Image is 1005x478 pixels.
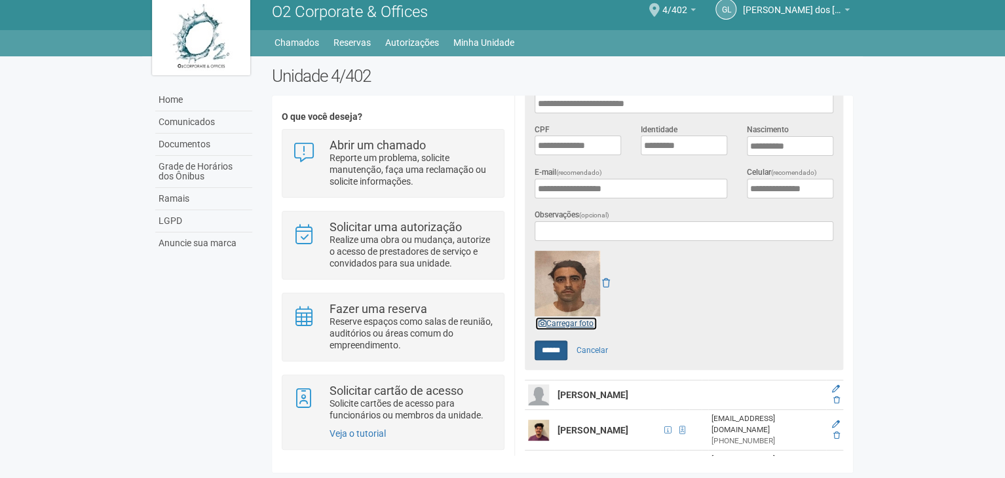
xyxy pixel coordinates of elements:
[330,138,426,152] strong: Abrir um chamado
[711,435,823,447] div: [PHONE_NUMBER]
[528,384,549,405] img: user.png
[453,33,514,52] a: Minha Unidade
[747,124,789,136] label: Nascimento
[272,66,853,86] h2: Unidade 4/402
[155,111,252,134] a: Comunicados
[569,340,615,360] a: Cancelar
[330,234,494,269] p: Realize uma obra ou mudança, autorize o acesso de prestadores de serviço e convidados para sua un...
[155,188,252,210] a: Ramais
[292,139,493,187] a: Abrir um chamado Reporte um problema, solicite manutenção, faça uma reclamação ou solicite inform...
[292,221,493,269] a: Solicitar uma autorização Realize uma obra ou mudança, autorize o acesso de prestadores de serviç...
[535,166,602,179] label: E-mail
[282,112,504,122] h4: O que você deseja?
[330,397,494,421] p: Solicite cartões de acesso para funcionários ou membros da unidade.
[771,169,817,176] span: (recomendado)
[747,166,817,179] label: Celular
[832,384,840,394] a: Editar membro
[155,156,252,188] a: Grade de Horários dos Ônibus
[579,211,609,219] span: (opcional)
[833,395,840,405] a: Excluir membro
[535,209,609,221] label: Observações
[662,7,696,17] a: 4/402
[743,7,850,17] a: [PERSON_NAME] dos [PERSON_NAME]
[155,210,252,232] a: LGPD
[558,390,628,400] strong: [PERSON_NAME]
[272,3,428,21] span: O2 Corporate & Offices
[333,33,371,52] a: Reservas
[556,169,602,176] span: (recomendado)
[330,152,494,187] p: Reporte um problema, solicite manutenção, faça uma reclamação ou solicite informações.
[155,232,252,254] a: Anuncie sua marca
[275,33,319,52] a: Chamados
[711,413,823,435] div: [EMAIL_ADDRESS][DOMAIN_NAME]
[528,420,549,441] img: user.png
[535,124,550,136] label: CPF
[330,428,386,439] a: Veja o tutorial
[833,431,840,440] a: Excluir membro
[558,425,628,435] strong: [PERSON_NAME]
[330,302,427,316] strong: Fazer uma reserva
[292,385,493,421] a: Solicitar cartão de acesso Solicite cartões de acesso para funcionários ou membros da unidade.
[330,384,463,397] strong: Solicitar cartão de acesso
[155,134,252,156] a: Documentos
[155,89,252,111] a: Home
[832,420,840,429] a: Editar membro
[292,303,493,351] a: Fazer uma reserva Reserve espaços como salas de reunião, auditórios ou áreas comum do empreendime...
[330,220,462,234] strong: Solicitar uma autorização
[711,454,823,476] div: [EMAIL_ADDRESS][DOMAIN_NAME]
[535,251,600,316] img: GetFile
[535,316,597,331] a: Carregar foto
[385,33,439,52] a: Autorizações
[602,278,610,288] a: Remover
[330,316,494,351] p: Reserve espaços como salas de reunião, auditórios ou áreas comum do empreendimento.
[641,124,677,136] label: Identidade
